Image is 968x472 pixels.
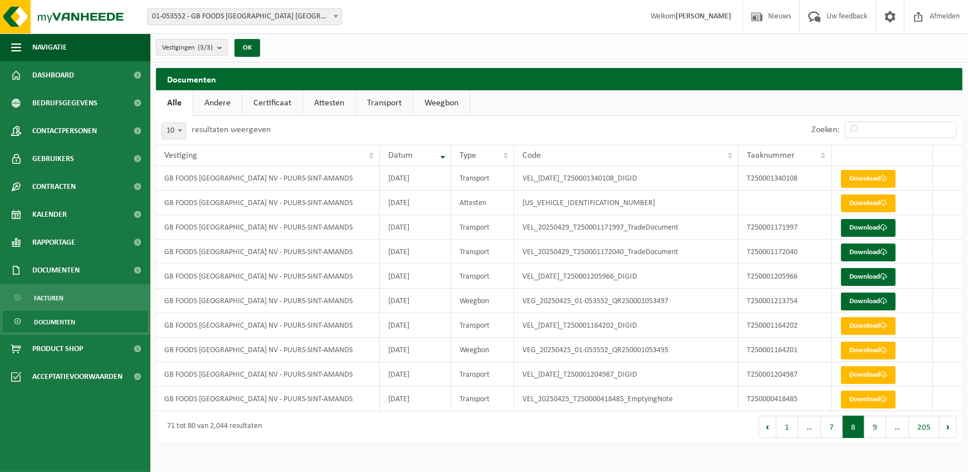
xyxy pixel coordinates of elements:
[776,416,798,438] button: 1
[676,12,731,21] strong: [PERSON_NAME]
[514,362,739,387] td: VEL_[DATE]_T250001204987_DIGID
[32,145,74,173] span: Gebruikers
[514,387,739,411] td: VEL_20250425_T250000418485_EmptyingNote
[242,90,302,116] a: Certificaat
[164,151,197,160] span: Vestiging
[156,68,962,90] h2: Documenten
[413,90,470,116] a: Weegbon
[147,8,342,25] span: 01-053552 - GB FOODS BELGIUM NV - PUURS-SINT-AMANDS
[514,289,739,313] td: VEG_20250425_01-053552_QR250001053497
[451,191,514,215] td: Attesten
[156,264,380,289] td: GB FOODS [GEOGRAPHIC_DATA] NV - PUURS-SINT-AMANDS
[451,362,514,387] td: Transport
[841,194,896,212] a: Download
[514,338,739,362] td: VEG_20250425_01-053552_QR250001053495
[156,90,193,116] a: Alle
[380,215,451,240] td: [DATE]
[514,240,739,264] td: VEL_20250429_T250001172040_TradeDocument
[162,123,185,139] span: 10
[32,228,75,256] span: Rapportage
[841,317,896,335] a: Download
[380,362,451,387] td: [DATE]
[514,264,739,289] td: VEL_[DATE]_T250001205966_DIGID
[380,240,451,264] td: [DATE]
[234,39,260,57] button: OK
[514,313,739,338] td: VEL_[DATE]_T250001164202_DIGID
[162,417,262,437] div: 71 tot 80 van 2,044 resultaten
[811,126,839,135] label: Zoeken:
[32,33,67,61] span: Navigatie
[380,313,451,338] td: [DATE]
[798,416,821,438] span: …
[380,289,451,313] td: [DATE]
[909,416,940,438] button: 205
[34,312,75,333] span: Documenten
[32,335,83,363] span: Product Shop
[940,416,957,438] button: Next
[156,39,228,56] button: Vestigingen(3/3)
[739,264,832,289] td: T250001205966
[32,256,80,284] span: Documenten
[32,89,97,117] span: Bedrijfsgegevens
[3,311,148,332] a: Documenten
[451,313,514,338] td: Transport
[156,166,380,191] td: GB FOODS [GEOGRAPHIC_DATA] NV - PUURS-SINT-AMANDS
[356,90,413,116] a: Transport
[303,90,355,116] a: Attesten
[451,166,514,191] td: Transport
[380,166,451,191] td: [DATE]
[451,215,514,240] td: Transport
[459,151,476,160] span: Type
[156,191,380,215] td: GB FOODS [GEOGRAPHIC_DATA] NV - PUURS-SINT-AMANDS
[156,289,380,313] td: GB FOODS [GEOGRAPHIC_DATA] NV - PUURS-SINT-AMANDS
[739,338,832,362] td: T250001164201
[886,416,909,438] span: …
[739,387,832,411] td: T250000418485
[522,151,541,160] span: Code
[759,416,776,438] button: Previous
[747,151,795,160] span: Taaknummer
[380,264,451,289] td: [DATE]
[739,166,832,191] td: T250001340108
[841,244,896,261] a: Download
[156,313,380,338] td: GB FOODS [GEOGRAPHIC_DATA] NV - PUURS-SINT-AMANDS
[3,287,148,308] a: Facturen
[451,240,514,264] td: Transport
[156,338,380,362] td: GB FOODS [GEOGRAPHIC_DATA] NV - PUURS-SINT-AMANDS
[380,387,451,411] td: [DATE]
[156,387,380,411] td: GB FOODS [GEOGRAPHIC_DATA] NV - PUURS-SINT-AMANDS
[514,191,739,215] td: [US_VEHICLE_IDENTIFICATION_NUMBER]
[841,293,896,310] a: Download
[451,264,514,289] td: Transport
[841,391,896,408] a: Download
[148,9,341,25] span: 01-053552 - GB FOODS BELGIUM NV - PUURS-SINT-AMANDS
[380,191,451,215] td: [DATE]
[864,416,886,438] button: 9
[739,313,832,338] td: T250001164202
[739,240,832,264] td: T250001172040
[451,289,514,313] td: Weegbon
[34,288,63,309] span: Facturen
[451,338,514,362] td: Weegbon
[156,362,380,387] td: GB FOODS [GEOGRAPHIC_DATA] NV - PUURS-SINT-AMANDS
[156,240,380,264] td: GB FOODS [GEOGRAPHIC_DATA] NV - PUURS-SINT-AMANDS
[451,387,514,411] td: Transport
[739,289,832,313] td: T250001213754
[388,151,413,160] span: Datum
[32,363,123,391] span: Acceptatievoorwaarden
[821,416,843,438] button: 7
[192,125,271,134] label: resultaten weergeven
[739,215,832,240] td: T250001171997
[514,215,739,240] td: VEL_20250429_T250001171997_TradeDocument
[841,342,896,359] a: Download
[380,338,451,362] td: [DATE]
[841,219,896,237] a: Download
[841,268,896,286] a: Download
[841,170,896,188] a: Download
[32,173,76,201] span: Contracten
[198,44,213,51] count: (3/3)
[32,201,67,228] span: Kalender
[32,61,74,89] span: Dashboard
[514,166,739,191] td: VEL_[DATE]_T250001340108_DIGID
[162,40,213,56] span: Vestigingen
